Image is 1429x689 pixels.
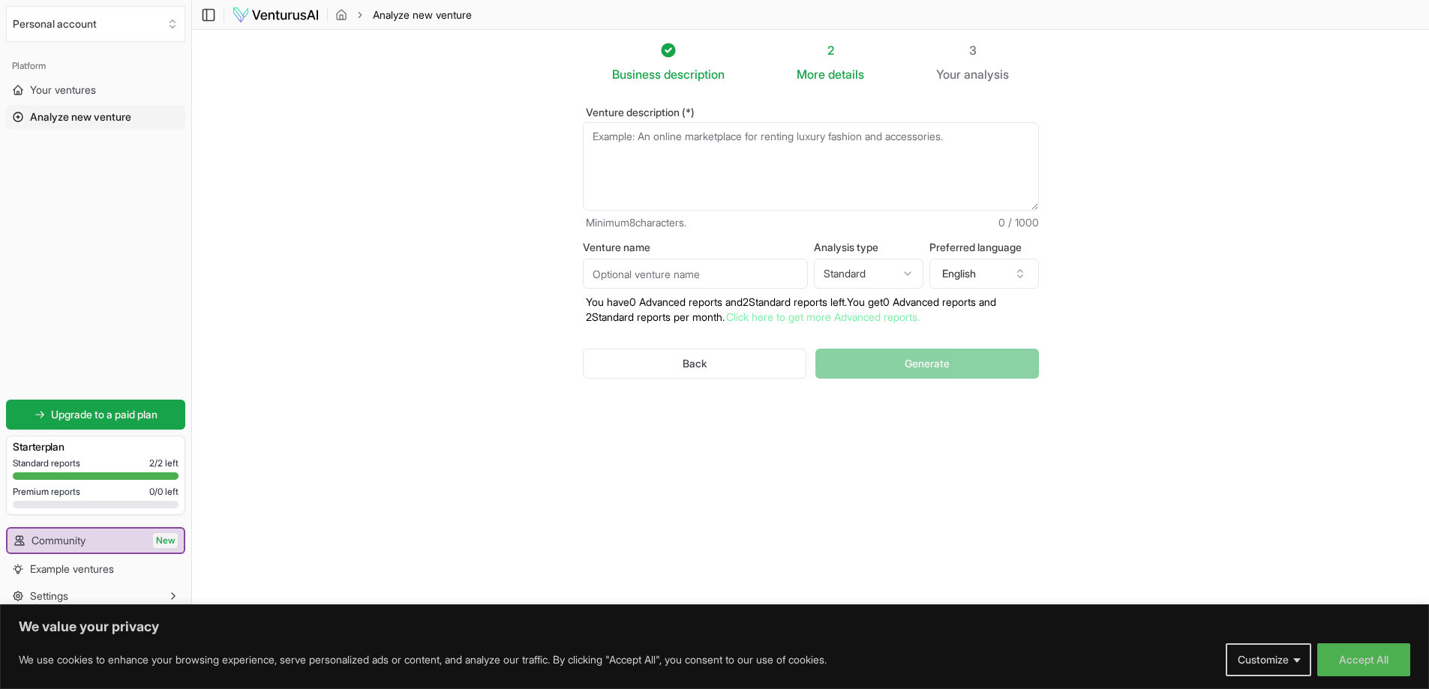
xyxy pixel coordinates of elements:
span: Example ventures [30,562,114,577]
p: We value your privacy [19,618,1410,636]
a: Your ventures [6,78,185,102]
span: Premium reports [13,486,80,498]
span: analysis [964,67,1009,82]
a: Click here to get more Advanced reports. [726,310,920,323]
label: Venture name [583,242,808,253]
button: Select an organization [6,6,185,42]
a: CommunityNew [8,529,184,553]
img: logo [232,6,320,24]
nav: breadcrumb [335,7,472,22]
label: Venture description (*) [583,107,1039,118]
div: Platform [6,54,185,78]
p: You have 0 Advanced reports and 2 Standard reports left. Y ou get 0 Advanced reports and 2 Standa... [583,295,1039,325]
button: Customize [1226,643,1311,676]
button: Accept All [1317,643,1410,676]
span: Upgrade to a paid plan [51,407,158,422]
span: details [828,67,864,82]
span: 2 / 2 left [149,457,179,469]
span: 0 / 1000 [998,215,1039,230]
h3: Starter plan [13,439,179,454]
span: Your ventures [30,82,96,97]
div: 2 [797,41,864,59]
a: Analyze new venture [6,105,185,129]
a: Example ventures [6,557,185,581]
span: Business [612,65,661,83]
div: 3 [936,41,1009,59]
span: Analyze new venture [30,109,131,124]
span: Your [936,65,961,83]
label: Preferred language [929,242,1039,253]
span: description [664,67,725,82]
span: Minimum 8 characters. [586,215,686,230]
span: Settings [30,589,68,604]
span: 0 / 0 left [149,486,179,498]
button: Back [583,349,807,379]
span: More [797,65,825,83]
button: Settings [6,584,185,608]
span: New [153,533,178,548]
label: Analysis type [814,242,923,253]
input: Optional venture name [583,259,808,289]
button: English [929,259,1039,289]
span: Standard reports [13,457,80,469]
a: Upgrade to a paid plan [6,400,185,430]
p: We use cookies to enhance your browsing experience, serve personalized ads or content, and analyz... [19,651,827,669]
span: Community [32,533,86,548]
span: Analyze new venture [373,7,472,22]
